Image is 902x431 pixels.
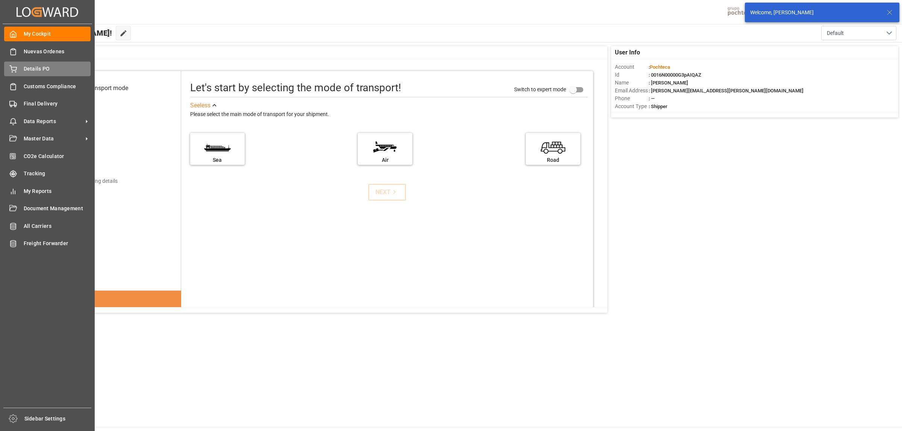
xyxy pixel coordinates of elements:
[362,156,409,164] div: Air
[190,80,401,96] div: Let's start by selecting the mode of transport!
[649,80,688,86] span: : [PERSON_NAME]
[615,79,649,87] span: Name
[650,64,670,70] span: Pochteca
[649,72,701,78] span: : 0016N00000G3pAIQAZ
[4,236,91,251] a: Freight Forwarder
[24,48,91,56] span: Nuevas Ordenes
[514,86,566,92] span: Switch to expert mode
[615,95,649,102] span: Phone
[4,184,91,198] a: My Reports
[4,166,91,181] a: Tracking
[4,219,91,233] a: All Carriers
[24,240,91,247] span: Freight Forwarder
[24,83,91,90] span: Customs Compliance
[24,205,91,212] span: Document Management
[530,156,577,164] div: Road
[24,415,92,423] span: Sidebar Settings
[24,100,91,108] span: Final Delivery
[649,88,804,93] span: : [PERSON_NAME][EMAIL_ADDRESS][PERSON_NAME][DOMAIN_NAME]
[750,9,879,17] div: Welcome, [PERSON_NAME]
[190,110,588,119] div: Please select the main mode of transport for your shipment.
[615,87,649,95] span: Email Address
[4,96,91,111] a: Final Delivery
[649,64,670,70] span: :
[615,102,649,110] span: Account Type
[4,27,91,41] a: My Cockpit
[615,71,649,79] span: Id
[4,149,91,163] a: CO2e Calculator
[71,177,118,185] div: Add shipping details
[24,118,83,125] span: Data Reports
[24,187,91,195] span: My Reports
[4,201,91,216] a: Document Management
[821,26,896,40] button: open menu
[24,170,91,178] span: Tracking
[827,29,844,37] span: Default
[649,104,667,109] span: : Shipper
[649,96,655,101] span: : —
[615,48,640,57] span: User Info
[24,65,91,73] span: Details PO
[24,30,91,38] span: My Cockpit
[190,101,210,110] div: See less
[70,84,128,93] div: Select transport mode
[725,6,762,19] img: pochtecaImg.jpg_1689854062.jpg
[4,79,91,93] a: Customs Compliance
[4,62,91,76] a: Details PO
[375,188,398,197] div: NEXT
[615,63,649,71] span: Account
[194,156,241,164] div: Sea
[24,222,91,230] span: All Carriers
[24,152,91,160] span: CO2e Calculator
[368,184,406,200] button: NEXT
[4,44,91,59] a: Nuevas Ordenes
[24,135,83,143] span: Master Data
